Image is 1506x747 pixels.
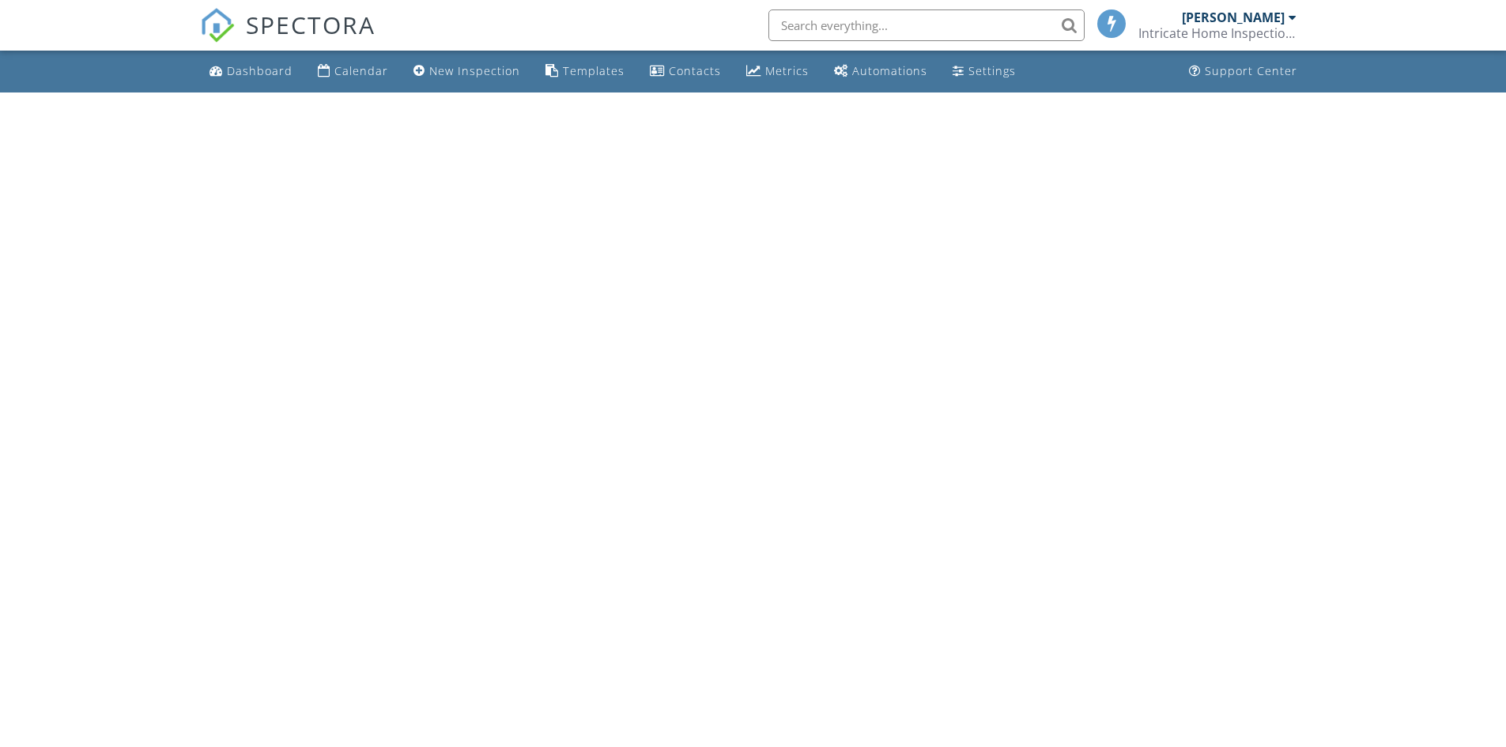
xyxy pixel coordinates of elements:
[1138,25,1297,41] div: Intricate Home Inspections LLC.
[1182,9,1285,25] div: [PERSON_NAME]
[429,63,520,78] div: New Inspection
[334,63,388,78] div: Calendar
[563,63,625,78] div: Templates
[669,63,721,78] div: Contacts
[203,57,299,86] a: Dashboard
[200,21,376,55] a: SPECTORA
[1205,63,1297,78] div: Support Center
[246,8,376,41] span: SPECTORA
[227,63,293,78] div: Dashboard
[852,63,927,78] div: Automations
[311,57,394,86] a: Calendar
[768,9,1085,41] input: Search everything...
[946,57,1022,86] a: Settings
[407,57,527,86] a: New Inspection
[200,8,235,43] img: The Best Home Inspection Software - Spectora
[828,57,934,86] a: Automations (Basic)
[644,57,727,86] a: Contacts
[539,57,631,86] a: Templates
[968,63,1016,78] div: Settings
[1183,57,1304,86] a: Support Center
[765,63,809,78] div: Metrics
[740,57,815,86] a: Metrics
